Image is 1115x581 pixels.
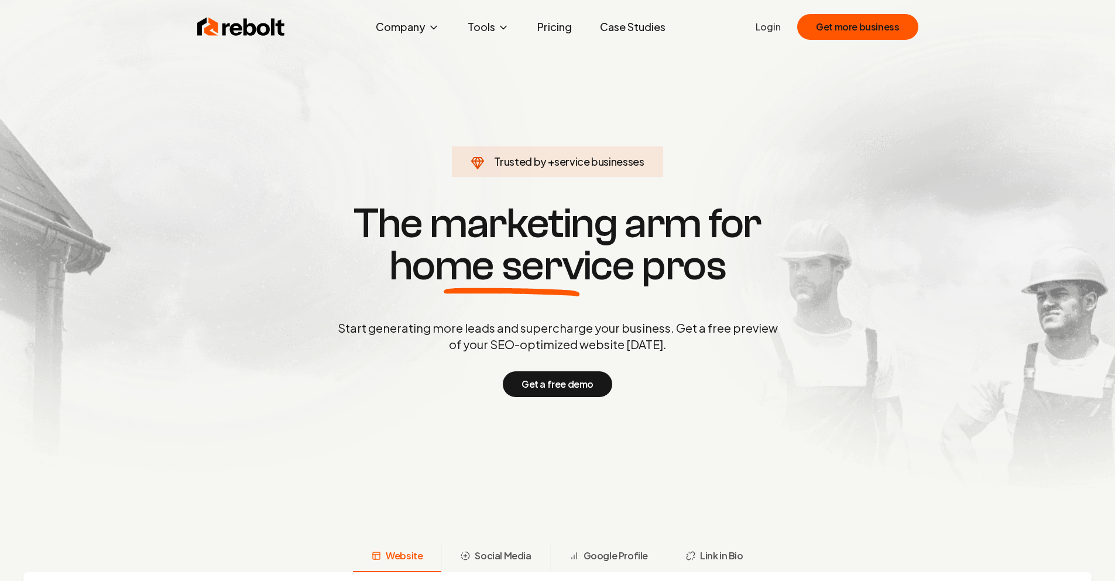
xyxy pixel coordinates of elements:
span: Link in Bio [700,549,743,563]
span: service businesses [554,155,644,168]
button: Company [366,15,449,39]
button: Get more business [797,14,918,40]
span: Social Media [475,549,531,563]
img: Rebolt Logo [197,15,285,39]
span: Trusted by [494,155,546,168]
button: Website [353,542,441,572]
span: + [548,155,554,168]
h1: The marketing arm for pros [277,203,839,287]
button: Social Media [441,542,550,572]
span: Google Profile [584,549,648,563]
button: Link in Bio [667,542,762,572]
p: Start generating more leads and supercharge your business. Get a free preview of your SEO-optimiz... [335,320,780,353]
span: Website [386,549,423,563]
a: Case Studies [591,15,675,39]
button: Get a free demo [503,371,612,397]
span: home service [389,245,634,287]
a: Login [756,20,781,34]
button: Tools [458,15,519,39]
button: Google Profile [550,542,667,572]
a: Pricing [528,15,581,39]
